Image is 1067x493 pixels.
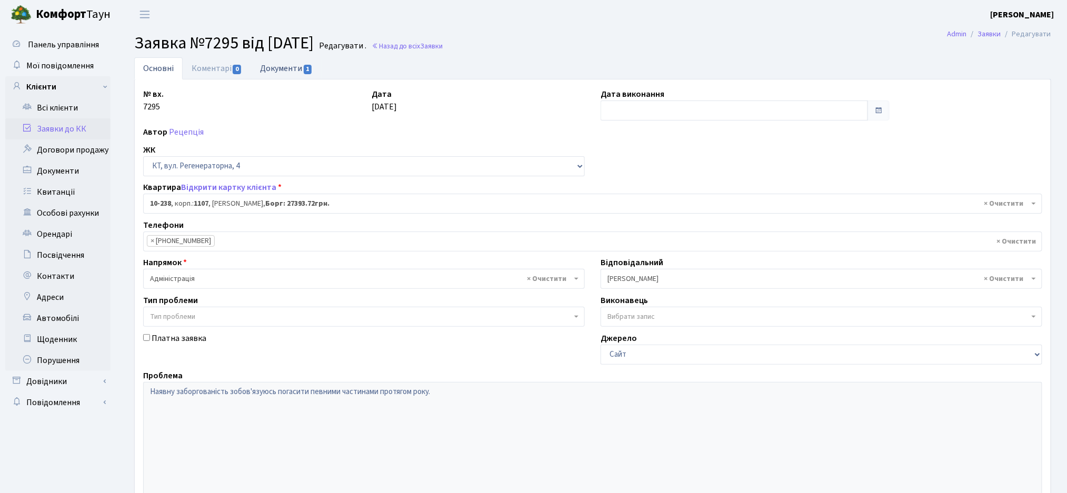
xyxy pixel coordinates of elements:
a: Квитанції [5,182,111,203]
a: Документи [5,160,111,182]
span: Видалити всі елементи [527,274,566,284]
span: Кладко Т.М. [601,269,1042,289]
a: [PERSON_NAME] [991,8,1054,21]
a: Панель управління [5,34,111,55]
b: 10-238 [150,198,171,209]
a: Контакти [5,266,111,287]
small: Редагувати . [317,41,366,51]
label: ЖК [143,144,155,156]
b: Комфорт [36,6,86,23]
b: 1107 [194,198,208,209]
a: Щоденник [5,329,111,350]
span: Таун [36,6,111,24]
a: Мої повідомлення [5,55,111,76]
label: Дата виконання [601,88,664,100]
label: Квартира [143,181,282,194]
div: 7295 [135,88,364,120]
span: <b>10-238</b>, корп.: <b>1107</b>, Соценко Руслан Ігорович, <b>Борг: 27393.72грн.</b> [143,194,1042,214]
a: Адреси [5,287,111,308]
li: Редагувати [1001,28,1051,40]
label: Джерело [601,332,637,345]
label: Відповідальний [601,256,663,269]
a: Рецепція [169,126,204,138]
a: Всі клієнти [5,97,111,118]
label: Тип проблеми [143,294,198,307]
a: Особові рахунки [5,203,111,224]
a: Основні [134,57,183,79]
label: Дата [372,88,392,100]
button: Переключити навігацію [132,6,158,23]
span: Вибрати запис [607,311,655,322]
label: Напрямок [143,256,187,269]
span: Заявки [420,41,443,51]
a: Назад до всіхЗаявки [372,41,443,51]
label: Проблема [143,369,183,382]
span: × [151,236,154,246]
span: Адміністрація [150,274,572,284]
label: Виконавець [601,294,648,307]
label: Платна заявка [152,332,206,345]
a: Клієнти [5,76,111,97]
a: Орендарі [5,224,111,245]
span: Заявка №7295 від [DATE] [134,31,314,55]
a: Коментарі [183,57,251,79]
span: 1 [304,65,312,74]
span: Видалити всі елементи [997,236,1036,247]
label: Автор [143,126,167,138]
a: Повідомлення [5,392,111,413]
nav: breadcrumb [932,23,1067,45]
li: (067) 503-66-91 [147,235,215,247]
label: Телефони [143,219,184,232]
a: Посвідчення [5,245,111,266]
label: № вх. [143,88,164,100]
span: Тип проблеми [150,311,195,322]
img: logo.png [11,4,32,25]
span: <b>10-238</b>, корп.: <b>1107</b>, Соценко Руслан Ігорович, <b>Борг: 27393.72грн.</b> [150,198,1029,209]
a: Довідники [5,371,111,392]
a: Договори продажу [5,139,111,160]
span: Видалити всі елементи [984,198,1024,209]
b: [PERSON_NAME] [991,9,1054,21]
span: Видалити всі елементи [984,274,1024,284]
span: 0 [233,65,241,74]
a: Заявки до КК [5,118,111,139]
span: Адміністрація [143,269,585,289]
a: Автомобілі [5,308,111,329]
a: Admin [948,28,967,39]
div: [DATE] [364,88,593,120]
a: Заявки [978,28,1001,39]
a: Відкрити картку клієнта [181,182,276,193]
span: Панель управління [28,39,99,51]
a: Порушення [5,350,111,371]
b: Борг: 27393.72грн. [265,198,330,209]
a: Документи [251,57,322,79]
span: Мої повідомлення [26,60,94,72]
span: Кладко Т.М. [607,274,1029,284]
